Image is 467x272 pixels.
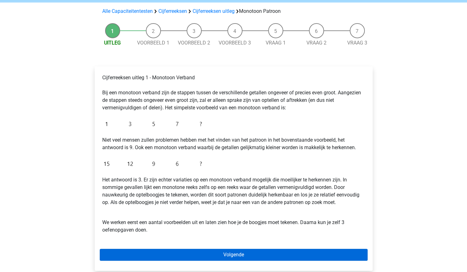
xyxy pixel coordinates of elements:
[306,40,326,46] a: Vraag 2
[158,8,187,14] a: Cijferreeksen
[102,8,153,14] a: Alle Capaciteitentesten
[104,40,121,46] a: Uitleg
[102,117,205,131] img: Figure sequences Example 1.png
[102,74,365,112] p: Cijferreeksen uitleg 1 - Monotoon Verband Bij een monotoon verband zijn de stappen tussen de vers...
[100,249,368,261] a: Volgende
[219,40,251,46] a: Voorbeeld 3
[266,40,286,46] a: Vraag 1
[347,40,367,46] a: Vraag 3
[102,176,365,206] p: Het antwoord is 3. Er zijn echter variaties op een monotoon verband mogelijk die moeilijker te he...
[102,136,365,151] p: Niet veel mensen zullen problemen hebben met het vinden van het patroon in het bovenstaande voorb...
[100,8,368,15] div: Monotoon Patroon
[102,211,365,234] p: We werken eerst een aantal voorbeelden uit en laten zien hoe je de boogjes moet tekenen. Daarna k...
[193,8,235,14] a: Cijferreeksen uitleg
[137,40,169,46] a: Voorbeeld 1
[178,40,210,46] a: Voorbeeld 2
[102,156,205,171] img: Figure sequences Example 2.png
